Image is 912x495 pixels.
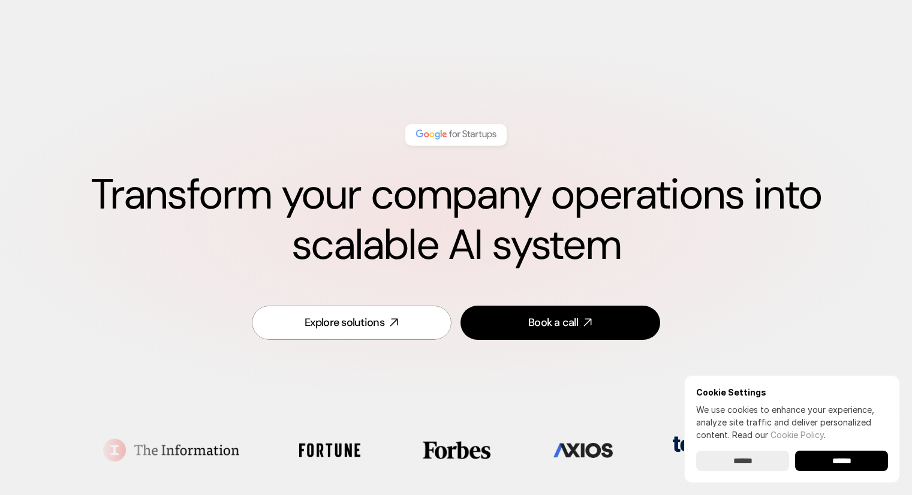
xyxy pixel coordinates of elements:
span: Read our . [732,430,826,440]
h1: Transform your company operations into scalable AI system [48,170,864,270]
div: Book a call [528,315,578,330]
p: We use cookies to enhance your experience, analyze site traffic and deliver personalized content. [696,403,888,441]
h6: Cookie Settings [696,387,888,397]
div: Explore solutions [305,315,384,330]
a: Cookie Policy [770,430,824,440]
a: Explore solutions [252,306,452,340]
a: Book a call [460,306,660,340]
